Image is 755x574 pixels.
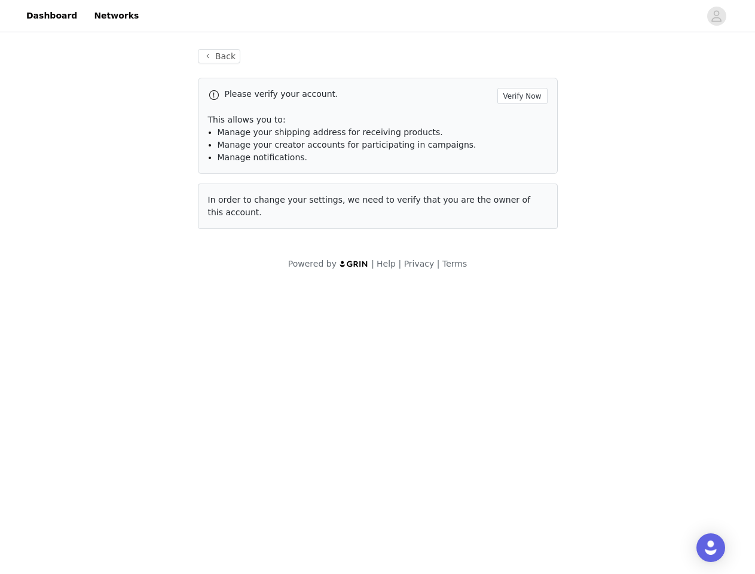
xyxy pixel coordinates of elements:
span: Manage your shipping address for receiving products. [218,127,443,137]
a: Privacy [404,259,435,268]
button: Back [198,49,241,63]
span: Powered by [288,259,337,268]
span: In order to change your settings, we need to verify that you are the owner of this account. [208,195,531,217]
div: avatar [711,7,722,26]
p: Please verify your account. [225,88,493,100]
img: logo [339,260,369,268]
a: Dashboard [19,2,84,29]
span: | [398,259,401,268]
a: Help [377,259,396,268]
button: Verify Now [497,88,548,104]
p: This allows you to: [208,114,548,126]
div: Open Intercom Messenger [696,533,725,562]
a: Terms [442,259,467,268]
span: Manage your creator accounts for participating in campaigns. [218,140,476,149]
span: | [437,259,440,268]
span: Manage notifications. [218,152,308,162]
span: | [371,259,374,268]
a: Networks [87,2,146,29]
